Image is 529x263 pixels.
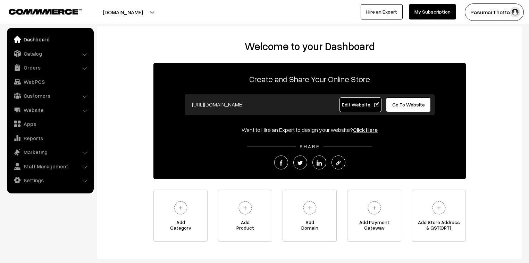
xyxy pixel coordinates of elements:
img: plus.svg [171,198,190,217]
a: Edit Website [339,97,382,112]
a: Add Store Address& GST(OPT) [412,190,466,242]
a: Marketing [9,146,91,158]
span: Add Payment Gateway [347,220,401,233]
a: Add PaymentGateway [347,190,401,242]
a: WebPOS [9,75,91,88]
a: AddDomain [283,190,337,242]
img: plus.svg [236,198,255,217]
a: Catalog [9,47,91,60]
a: Reports [9,132,91,144]
p: Create and Share Your Online Store [153,73,466,85]
a: Staff Management [9,160,91,173]
a: Settings [9,174,91,186]
a: Orders [9,61,91,74]
div: Want to Hire an Expert to design your website? [153,126,466,134]
img: plus.svg [300,198,319,217]
a: Customers [9,89,91,102]
img: plus.svg [365,198,384,217]
a: Dashboard [9,33,91,46]
a: AddCategory [153,190,208,242]
span: Add Store Address & GST(OPT) [412,220,465,233]
h2: Welcome to your Dashboard [104,40,515,53]
button: [DOMAIN_NAME] [78,3,167,21]
span: Add Category [154,220,207,233]
span: Add Domain [283,220,336,233]
a: Hire an Expert [361,4,403,19]
a: Go To Website [386,97,431,112]
a: Click Here [353,126,378,133]
img: plus.svg [429,198,448,217]
a: Apps [9,118,91,130]
a: AddProduct [218,190,272,242]
span: Edit Website [342,102,379,107]
a: Website [9,104,91,116]
img: user [510,7,520,17]
span: SHARE [296,143,324,149]
a: COMMMERCE [9,7,69,15]
button: Pasumai Thotta… [465,3,524,21]
span: Add Product [218,220,272,233]
span: Go To Website [392,102,425,107]
a: My Subscription [409,4,456,19]
img: COMMMERCE [9,9,82,14]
